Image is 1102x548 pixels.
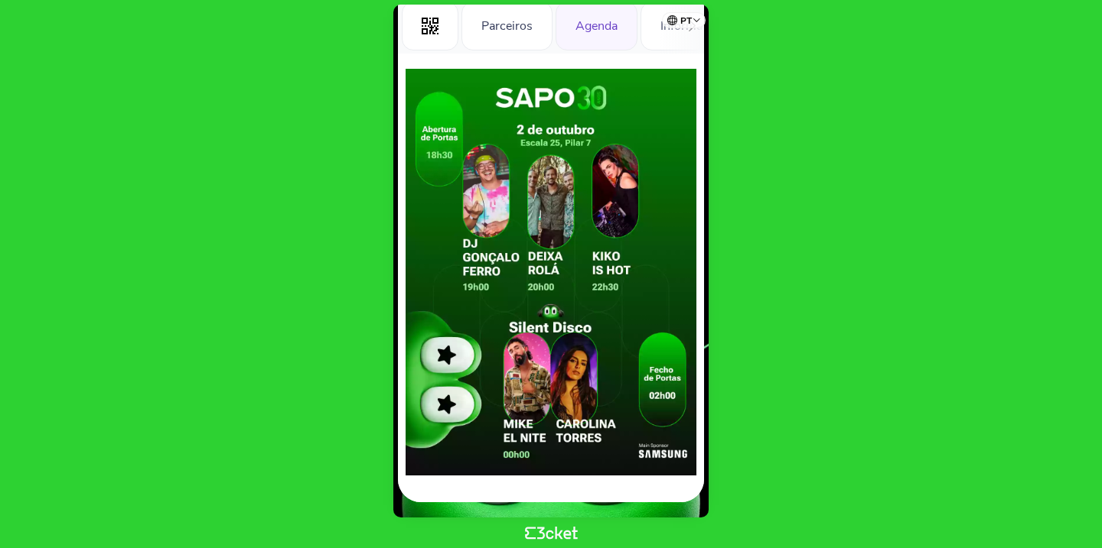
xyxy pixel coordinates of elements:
img: a6552082fdc5400abf4953cf68b0fa3e.webp [406,69,696,475]
div: Parceiros [461,2,553,50]
div: Agenda [556,2,637,50]
a: Informações Adicionais [641,16,808,33]
a: Agenda [556,16,637,33]
a: Parceiros [461,16,553,33]
div: Informações Adicionais [641,2,808,50]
